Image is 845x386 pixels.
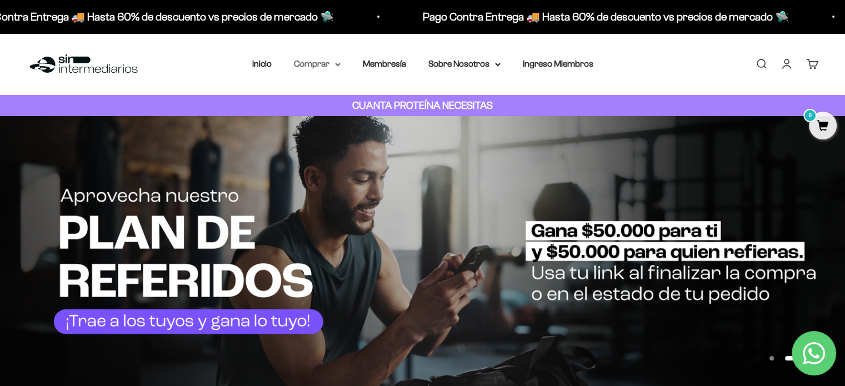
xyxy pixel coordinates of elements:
summary: Comprar [294,57,341,71]
a: Membresía [363,59,406,68]
a: Ingreso Miembros [523,59,593,68]
mark: 0 [803,109,817,122]
a: 0 [809,121,837,133]
a: Inicio [252,59,272,68]
strong: CUANTA PROTEÍNA NECESITAS [352,99,493,111]
p: Pago Contra Entrega 🚚 Hasta 60% de descuento vs precios de mercado 🛸 [385,8,751,26]
summary: Sobre Nosotros [428,57,501,71]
